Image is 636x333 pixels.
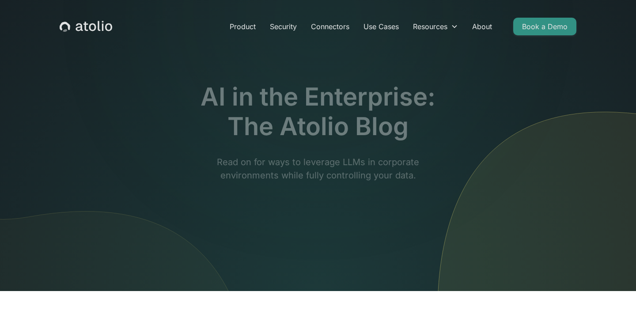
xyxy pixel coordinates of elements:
[148,82,488,141] h1: AI in the Enterprise: The Atolio Blog
[223,18,263,35] a: Product
[148,155,488,222] p: Read on for ways to leverage LLMs in corporate environments while fully controlling your data.
[60,21,112,32] a: home
[356,18,406,35] a: Use Cases
[513,18,576,35] a: Book a Demo
[465,18,499,35] a: About
[413,21,447,32] div: Resources
[263,18,304,35] a: Security
[304,18,356,35] a: Connectors
[406,18,465,35] div: Resources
